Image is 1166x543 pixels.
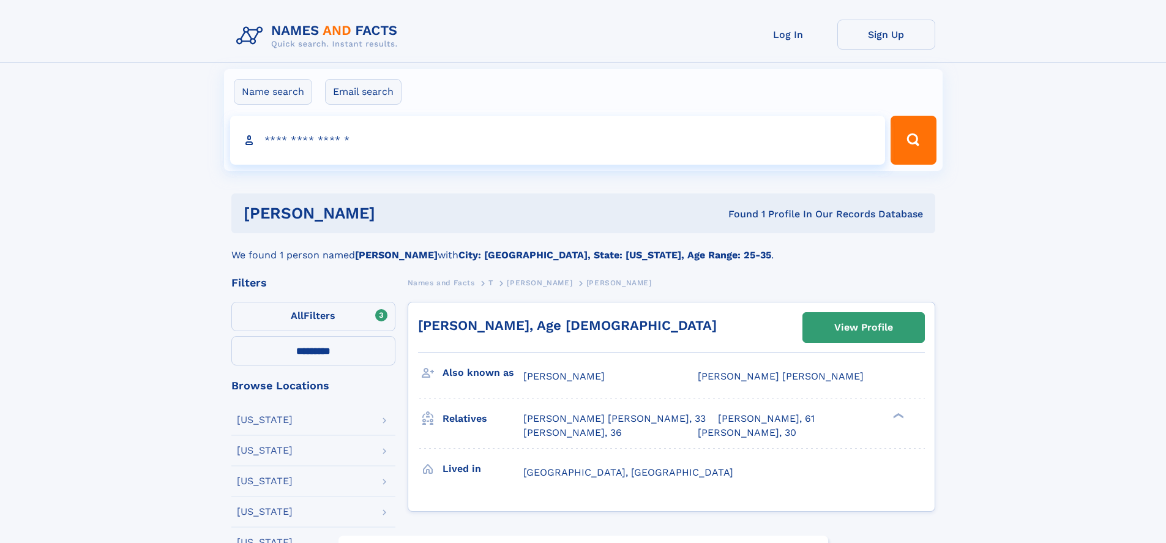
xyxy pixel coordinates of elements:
a: Log In [739,20,837,50]
span: [PERSON_NAME] [507,279,572,287]
a: [PERSON_NAME] [PERSON_NAME], 33 [523,412,706,425]
a: T [488,275,493,290]
div: View Profile [834,313,893,342]
input: search input [230,116,886,165]
span: All [291,310,304,321]
div: Found 1 Profile In Our Records Database [551,208,923,221]
h3: Relatives [443,408,523,429]
div: Filters [231,277,395,288]
img: Logo Names and Facts [231,20,408,53]
div: ❯ [890,412,905,420]
div: We found 1 person named with . [231,233,935,263]
h1: [PERSON_NAME] [244,206,552,221]
div: [US_STATE] [237,415,293,425]
label: Name search [234,79,312,105]
div: Browse Locations [231,380,395,391]
div: [US_STATE] [237,476,293,486]
button: Search Button [891,116,936,165]
a: Sign Up [837,20,935,50]
label: Email search [325,79,402,105]
h3: Lived in [443,459,523,479]
label: Filters [231,302,395,331]
div: [US_STATE] [237,446,293,455]
span: [PERSON_NAME] [586,279,652,287]
a: View Profile [803,313,924,342]
span: [PERSON_NAME] [PERSON_NAME] [698,370,864,382]
span: [GEOGRAPHIC_DATA], [GEOGRAPHIC_DATA] [523,466,733,478]
span: [PERSON_NAME] [523,370,605,382]
a: [PERSON_NAME], Age [DEMOGRAPHIC_DATA] [418,318,717,333]
h3: Also known as [443,362,523,383]
div: [US_STATE] [237,507,293,517]
a: [PERSON_NAME], 30 [698,426,796,440]
a: [PERSON_NAME] [507,275,572,290]
b: City: [GEOGRAPHIC_DATA], State: [US_STATE], Age Range: 25-35 [458,249,771,261]
b: [PERSON_NAME] [355,249,438,261]
a: [PERSON_NAME], 36 [523,426,622,440]
a: [PERSON_NAME], 61 [718,412,815,425]
a: Names and Facts [408,275,475,290]
span: T [488,279,493,287]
